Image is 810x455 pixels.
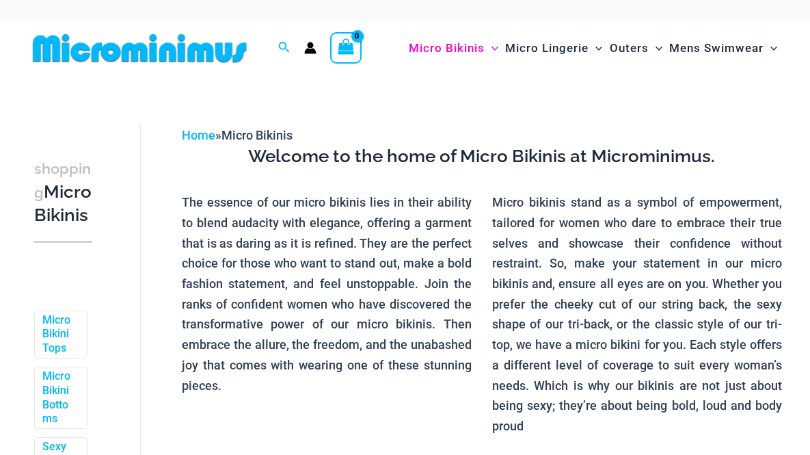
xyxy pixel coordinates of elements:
[492,192,782,436] p: Micro bikinis stand as a symbol of empowerment, tailored for women who dare to embrace their true...
[304,42,316,54] a: Account icon link
[278,40,291,57] a: Search icon link
[182,145,782,168] h3: Welcome to the home of Micro Bikinis at Microminimus.
[606,27,666,69] a: OutersMenu ToggleMenu Toggle
[649,31,662,66] span: Menu Toggle
[666,27,781,69] a: Mens SwimwearMenu ToggleMenu Toggle
[610,31,649,66] span: Outers
[669,31,764,66] span: Mens Swimwear
[34,160,91,201] span: shopping
[27,33,252,64] img: MM SHOP LOGO FLAT
[330,32,362,64] a: View Shopping Cart, empty
[221,128,293,142] span: Micro Bikinis
[182,128,215,142] a: Home
[405,27,502,69] a: Micro BikinisMenu ToggleMenu Toggle
[34,157,92,227] h3: Micro Bikinis
[409,31,485,66] span: Micro Bikinis
[403,25,783,71] nav: Site Navigation
[42,313,77,356] a: Micro Bikini Tops
[502,27,606,69] a: Micro LingerieMenu ToggleMenu Toggle
[589,31,602,66] span: Menu Toggle
[42,369,77,426] a: Micro Bikini Bottoms
[182,192,472,395] p: The essence of our micro bikinis lies in their ability to blend audacity with elegance, offering ...
[182,128,293,142] span: »
[764,31,777,66] span: Menu Toggle
[505,31,589,66] span: Micro Lingerie
[485,31,498,66] span: Menu Toggle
